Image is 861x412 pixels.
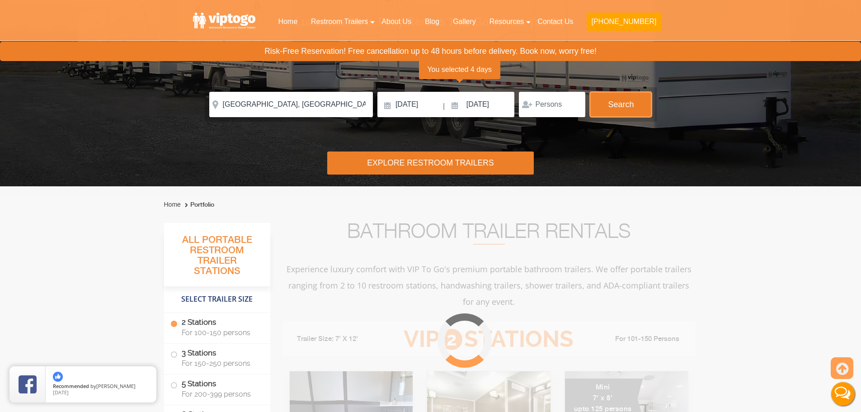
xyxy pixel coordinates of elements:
[289,326,390,353] li: Trailer Size: 7' X 12'
[53,389,69,396] span: [DATE]
[170,313,264,341] label: 2 Stations
[170,344,264,372] label: 3 Stations
[53,372,63,382] img: thumbs up icon
[19,375,37,393] img: Review Rating
[53,384,149,390] span: by
[446,12,483,32] a: Gallery
[282,223,696,245] h2: Bathroom Trailer Rentals
[53,383,89,389] span: Recommended
[483,12,531,32] a: Resources
[164,232,270,286] h3: All Portable Restroom Trailer Stations
[96,383,136,389] span: [PERSON_NAME]
[209,92,373,117] input: Where do you need your restroom?
[182,328,259,337] span: For 100-150 persons
[446,92,515,117] input: Pickup
[271,12,304,32] a: Home
[588,334,689,345] li: For 101-150 Persons
[419,60,500,79] span: You selected 4 days
[182,359,259,368] span: For 150-250 persons
[519,92,585,117] input: Persons
[531,12,580,32] a: Contact Us
[590,92,652,117] button: Search
[377,92,442,117] input: Delivery
[825,376,861,412] button: Live Chat
[580,12,668,36] a: [PHONE_NUMBER]
[170,374,264,403] label: 5 Stations
[390,327,588,352] h3: VIP Stations
[327,152,534,175] div: Explore Restroom Trailers
[418,12,446,32] a: Blog
[443,92,445,121] span: |
[375,12,418,32] a: About Us
[304,12,375,32] a: Restroom Trailers
[182,390,259,398] span: For 200-399 persons
[183,199,214,210] li: Portfolio
[587,13,661,31] button: [PHONE_NUMBER]
[282,261,696,310] p: Experience luxury comfort with VIP To Go's premium portable bathroom trailers. We offer portable ...
[164,201,181,208] a: Home
[164,291,270,308] h4: Select Trailer Size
